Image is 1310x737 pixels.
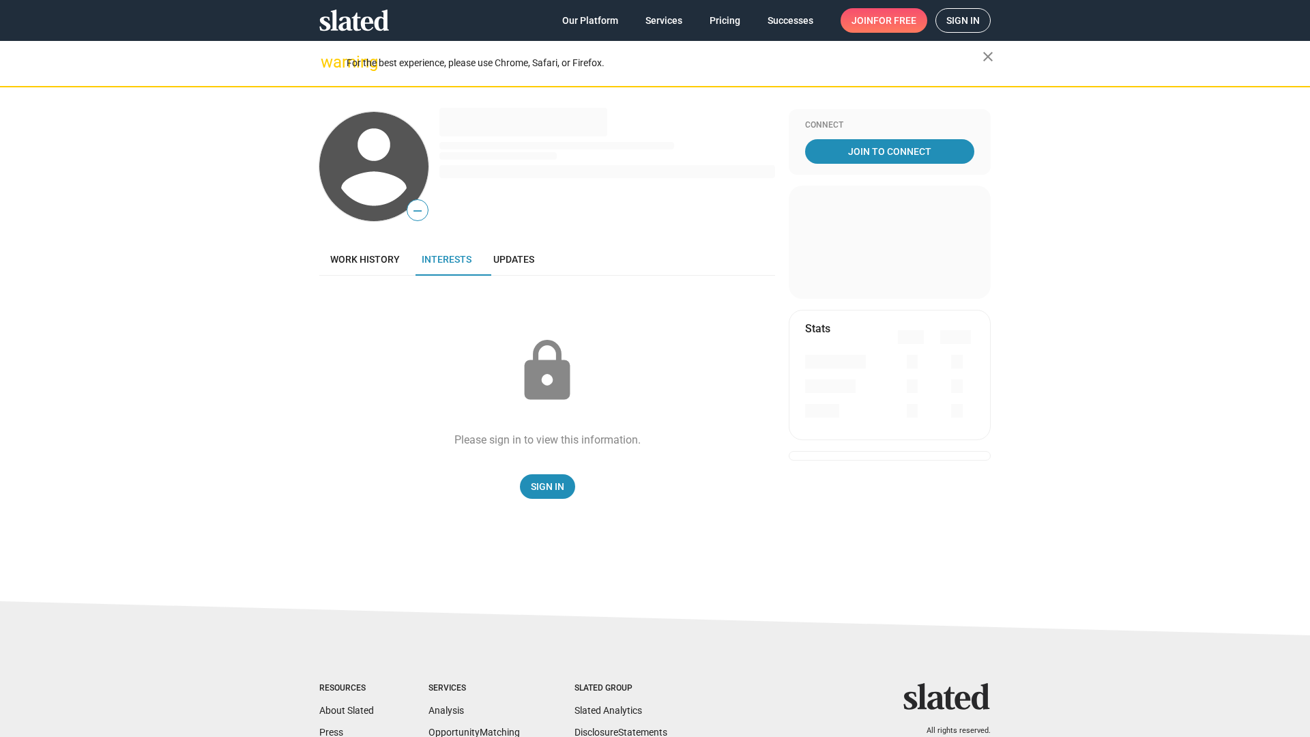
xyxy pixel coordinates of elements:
[873,8,916,33] span: for free
[319,705,374,716] a: About Slated
[710,8,740,33] span: Pricing
[574,683,667,694] div: Slated Group
[935,8,991,33] a: Sign in
[808,139,972,164] span: Join To Connect
[574,705,642,716] a: Slated Analytics
[493,254,534,265] span: Updates
[347,54,982,72] div: For the best experience, please use Chrome, Safari, or Firefox.
[330,254,400,265] span: Work history
[757,8,824,33] a: Successes
[531,474,564,499] span: Sign In
[428,705,464,716] a: Analysis
[562,8,618,33] span: Our Platform
[454,433,641,447] div: Please sign in to view this information.
[482,243,545,276] a: Updates
[411,243,482,276] a: Interests
[635,8,693,33] a: Services
[768,8,813,33] span: Successes
[513,337,581,405] mat-icon: lock
[319,683,374,694] div: Resources
[520,474,575,499] a: Sign In
[841,8,927,33] a: Joinfor free
[319,243,411,276] a: Work history
[645,8,682,33] span: Services
[422,254,471,265] span: Interests
[699,8,751,33] a: Pricing
[805,139,974,164] a: Join To Connect
[980,48,996,65] mat-icon: close
[321,54,337,70] mat-icon: warning
[851,8,916,33] span: Join
[946,9,980,32] span: Sign in
[551,8,629,33] a: Our Platform
[805,120,974,131] div: Connect
[407,202,428,220] span: —
[428,683,520,694] div: Services
[805,321,830,336] mat-card-title: Stats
